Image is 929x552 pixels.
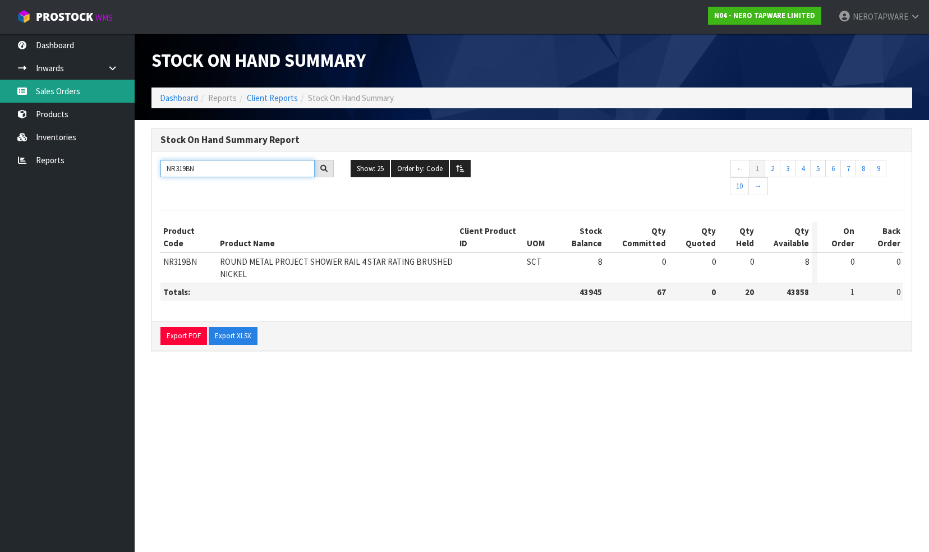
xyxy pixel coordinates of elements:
[757,222,812,252] th: Qty Available
[524,222,548,252] th: UOM
[714,11,815,20] strong: N04 - NERO TAPWARE LIMITED
[95,12,113,23] small: WMS
[548,222,605,252] th: Stock Balance
[850,287,854,297] span: 1
[527,256,541,267] span: SCT
[36,10,93,24] span: ProStock
[351,160,390,178] button: Show: 25
[669,222,719,252] th: Qty Quoted
[220,256,453,279] span: ROUND METAL PROJECT SHOWER RAIL 4 STAR RATING BRUSHED NICKEL
[208,93,237,103] span: Reports
[896,256,900,267] span: 0
[748,177,768,195] a: →
[308,93,394,103] span: Stock On Hand Summary
[749,160,765,178] a: 1
[856,160,871,178] a: 8
[750,256,754,267] span: 0
[810,160,826,178] a: 5
[160,135,903,145] h3: Stock On Hand Summary Report
[871,160,886,178] a: 9
[17,10,31,24] img: cube-alt.png
[217,222,457,252] th: Product Name
[719,222,756,252] th: Qty Held
[457,222,524,252] th: Client Product ID
[151,49,366,72] span: Stock On Hand Summary
[209,327,257,345] button: Export XLSX
[840,160,856,178] a: 7
[805,256,809,267] span: 8
[896,287,900,297] span: 0
[850,256,854,267] span: 0
[712,256,716,267] span: 0
[391,160,449,178] button: Order by: Code
[730,160,750,178] a: ←
[787,287,809,297] strong: 43858
[163,256,197,267] span: NR319BN
[662,256,666,267] span: 0
[657,287,666,297] strong: 67
[745,287,754,297] strong: 20
[163,287,190,297] strong: Totals:
[160,160,315,177] input: Search
[160,327,207,345] button: Export PDF
[247,93,298,103] a: Client Reports
[853,11,908,22] span: NEROTAPWARE
[160,222,217,252] th: Product Code
[605,222,668,252] th: Qty Committed
[160,93,198,103] a: Dashboard
[580,287,602,297] strong: 43945
[857,222,903,252] th: Back Order
[765,160,780,178] a: 2
[795,160,811,178] a: 4
[598,256,602,267] span: 8
[817,222,857,252] th: On Order
[780,160,795,178] a: 3
[730,177,749,195] a: 10
[730,160,904,198] nav: Page navigation
[711,287,716,297] strong: 0
[825,160,841,178] a: 6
